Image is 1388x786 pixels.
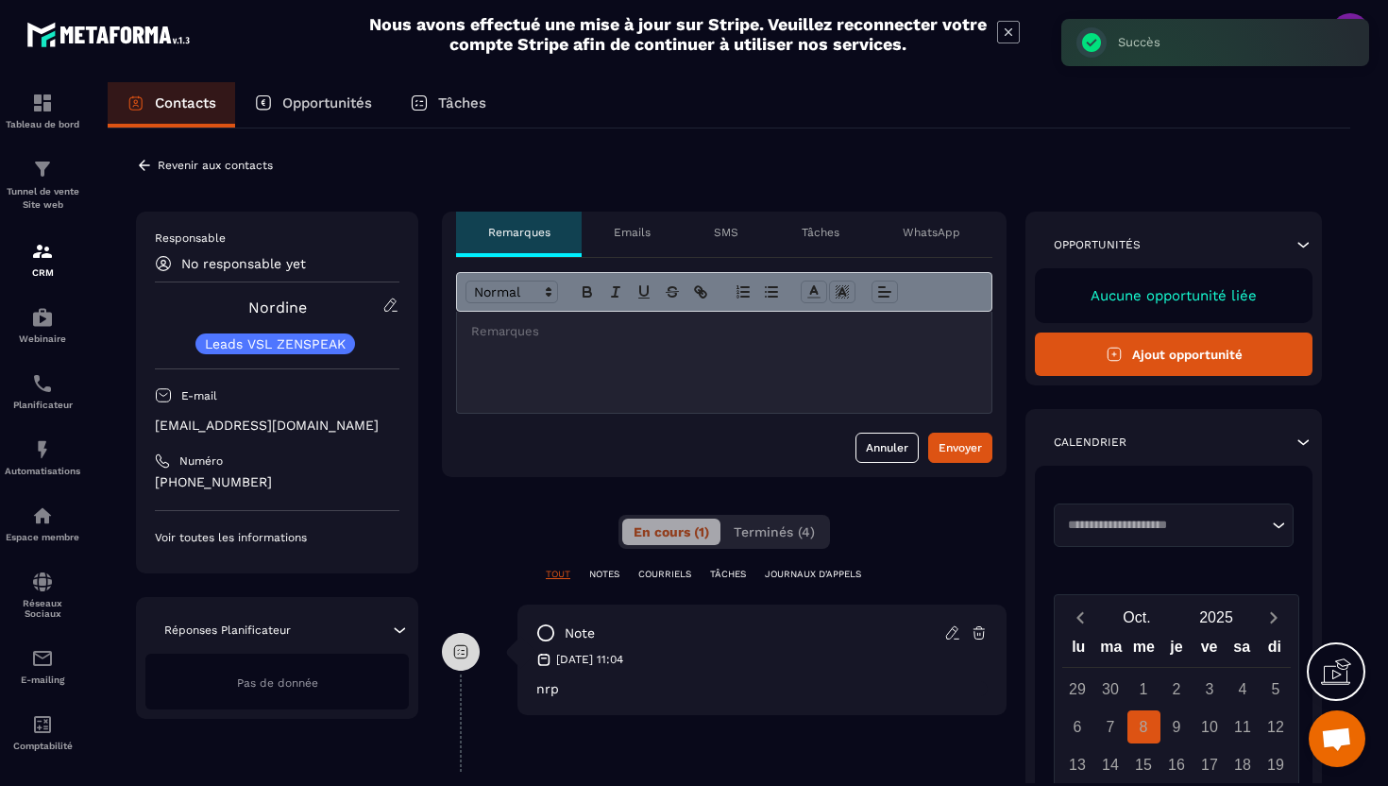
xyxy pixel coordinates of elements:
[638,568,691,581] p: COURRIELS
[31,571,54,593] img: social-network
[1227,673,1260,706] div: 4
[1160,673,1193,706] div: 2
[1127,710,1160,743] div: 8
[31,158,54,180] img: formation
[802,225,839,240] p: Tâches
[1095,634,1128,667] div: ma
[5,424,80,490] a: automationsautomationsAutomatisations
[26,17,196,52] img: logo
[1258,634,1291,667] div: di
[31,240,54,263] img: formation
[5,267,80,278] p: CRM
[488,225,550,240] p: Remarques
[1256,605,1291,630] button: Next month
[1054,504,1294,547] div: Search for option
[1260,748,1293,781] div: 19
[1061,710,1094,743] div: 6
[248,299,307,316] a: Nordine
[179,453,223,469] p: Numéro
[1160,710,1193,743] div: 9
[5,185,80,212] p: Tunnel de vente Site web
[734,524,815,539] span: Terminés (4)
[622,519,720,545] button: En cours (1)
[1062,605,1097,630] button: Previous month
[164,623,291,638] p: Réponses Planificateur
[205,337,346,350] p: Leads VSL ZENSPEAK
[1193,710,1227,743] div: 10
[31,92,54,114] img: formation
[1054,435,1126,450] p: Calendrier
[1127,634,1160,667] div: me
[1309,710,1365,767] div: Ouvrir le chat
[5,675,80,685] p: E-mailing
[181,256,306,271] p: No responsable yet
[1193,634,1226,667] div: ve
[1227,710,1260,743] div: 11
[903,225,960,240] p: WhatsApp
[556,652,623,667] p: [DATE] 11:04
[155,94,216,111] p: Contacts
[722,519,826,545] button: Terminés (4)
[1127,748,1160,781] div: 15
[237,676,318,690] span: Pas de donnée
[391,82,505,128] a: Tâches
[1054,287,1294,304] p: Aucune opportunité liée
[5,144,80,226] a: formationformationTunnel de vente Site web
[855,433,919,463] button: Annuler
[1227,748,1260,781] div: 18
[158,159,273,172] p: Revenir aux contacts
[1160,748,1193,781] div: 16
[928,433,992,463] button: Envoyer
[5,532,80,542] p: Espace membre
[1061,516,1267,535] input: Search for option
[5,226,80,292] a: formationformationCRM
[710,568,746,581] p: TÂCHES
[5,598,80,619] p: Réseaux Sociaux
[5,466,80,476] p: Automatisations
[1176,601,1256,634] button: Open years overlay
[1193,748,1227,781] div: 17
[5,741,80,751] p: Comptabilité
[714,225,738,240] p: SMS
[5,292,80,358] a: automationsautomationsWebinaire
[108,82,235,128] a: Contacts
[1226,634,1259,667] div: sa
[31,647,54,670] img: email
[5,490,80,556] a: automationsautomationsEspace membre
[1094,710,1127,743] div: 7
[31,306,54,329] img: automations
[368,14,988,54] h2: Nous avons effectué une mise à jour sur Stripe. Veuillez reconnecter votre compte Stripe afin de ...
[31,504,54,527] img: automations
[1127,673,1160,706] div: 1
[546,568,570,581] p: TOUT
[282,94,372,111] p: Opportunités
[5,333,80,344] p: Webinaire
[1160,634,1193,667] div: je
[565,624,595,642] p: note
[155,473,399,491] p: [PHONE_NUMBER]
[31,438,54,461] img: automations
[5,77,80,144] a: formationformationTableau de bord
[1097,601,1176,634] button: Open months overlay
[155,231,399,246] p: Responsable
[31,372,54,395] img: scheduler
[1094,748,1127,781] div: 14
[1094,673,1127,706] div: 30
[5,119,80,129] p: Tableau de bord
[235,82,391,128] a: Opportunités
[1054,237,1141,252] p: Opportunités
[1193,673,1227,706] div: 3
[1061,748,1094,781] div: 13
[939,438,982,457] div: Envoyer
[536,681,988,696] p: nrp
[1062,634,1095,667] div: lu
[589,568,619,581] p: NOTES
[1260,673,1293,706] div: 5
[1061,673,1094,706] div: 29
[181,388,217,403] p: E-mail
[438,94,486,111] p: Tâches
[614,225,651,240] p: Emails
[634,524,709,539] span: En cours (1)
[5,699,80,765] a: accountantaccountantComptabilité
[5,358,80,424] a: schedulerschedulerPlanificateur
